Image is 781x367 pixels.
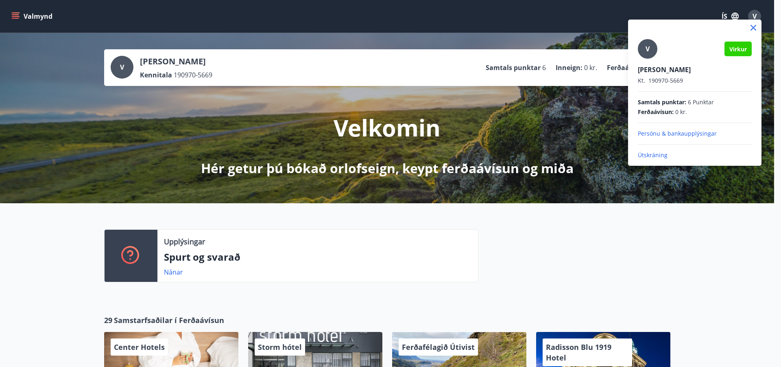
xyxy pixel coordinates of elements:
[638,98,686,106] span: Samtals punktar :
[675,108,687,116] span: 0 kr.
[638,77,752,85] p: 190970-5669
[646,44,650,53] span: V
[729,45,747,53] span: Virkur
[638,108,674,116] span: Ferðaávísun :
[638,130,752,138] p: Persónu & bankaupplýsingar
[638,151,752,159] p: Útskráning
[688,98,714,106] span: 6 Punktar
[638,65,752,74] p: [PERSON_NAME]
[638,77,645,84] span: Kt.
